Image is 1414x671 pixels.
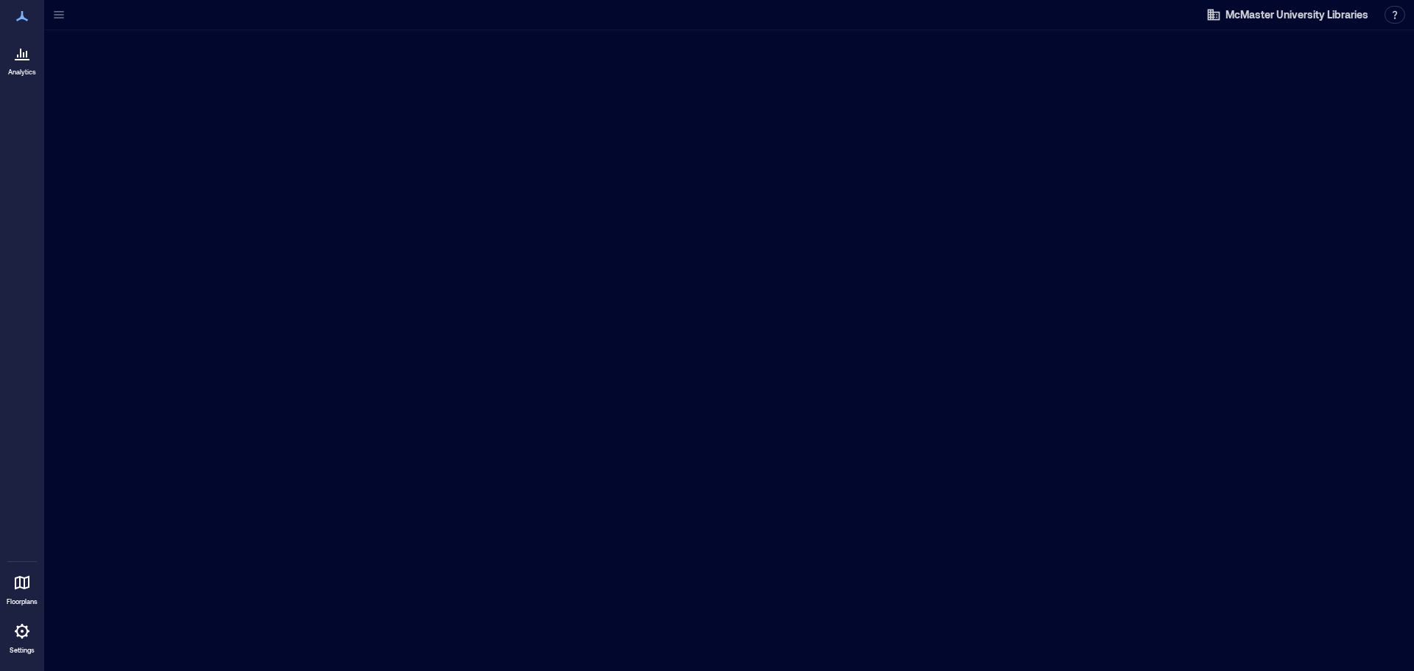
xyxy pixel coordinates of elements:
[2,565,42,611] a: Floorplans
[7,597,38,606] p: Floorplans
[4,614,40,659] a: Settings
[4,35,41,81] a: Analytics
[10,646,35,655] p: Settings
[8,68,36,77] p: Analytics
[1225,7,1368,22] span: McMaster University Libraries
[1202,3,1373,27] button: McMaster University Libraries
